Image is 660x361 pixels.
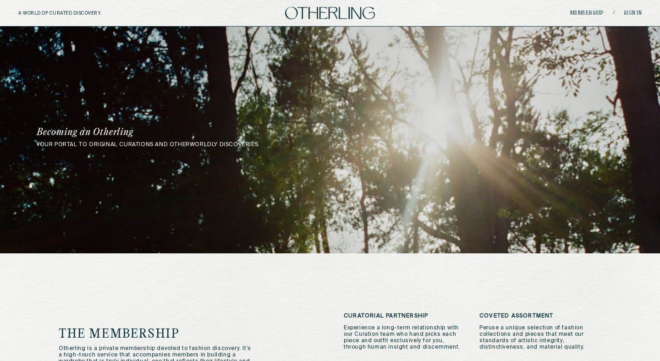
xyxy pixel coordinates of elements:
p: Experience a long-term relationship with our Curation team who hand picks each piece and outfit e... [344,325,466,350]
h5: A WORLD OF CURATED DISCOVERY. [18,11,142,16]
p: Peruse a unique selection of fashion collections and pieces that meet our standards of artistic i... [479,325,601,350]
img: logo [285,7,375,19]
h3: Coveted Assortment [479,313,601,319]
h3: Curatorial Partnership [344,313,466,319]
span: / [613,10,615,16]
h1: The Membership [59,328,286,341]
a: Membership [570,11,604,16]
p: your portal to original curations and otherworldly discoveries. [37,142,623,148]
h1: Becoming an Otherling [37,128,389,137]
a: Sign in [624,11,642,16]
